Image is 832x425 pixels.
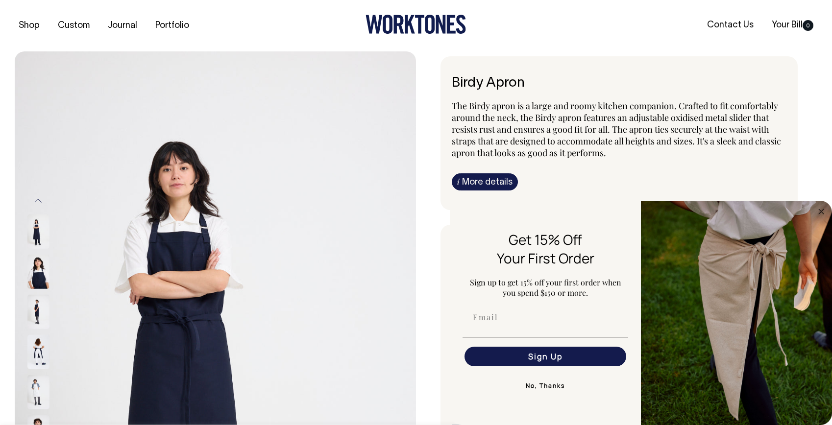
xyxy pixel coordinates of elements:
[452,76,786,91] h6: Birdy Apron
[27,335,49,369] img: dark-navy
[27,375,49,409] img: off-white
[703,17,758,33] a: Contact Us
[15,18,44,34] a: Shop
[497,249,594,267] span: Your First Order
[815,206,827,217] button: Close dialog
[27,214,49,249] img: dark-navy
[27,295,49,329] img: dark-navy
[768,17,817,33] a: Your Bill0
[31,189,46,212] button: Previous
[470,277,621,298] span: Sign up to get 15% off your first order when you spend $150 or more.
[104,18,141,34] a: Journal
[463,376,628,396] button: No, Thanks
[54,18,94,34] a: Custom
[27,255,49,289] img: dark-navy
[465,307,626,327] input: Email
[457,176,460,187] span: i
[463,337,628,337] img: underline
[151,18,193,34] a: Portfolio
[641,201,832,425] img: 5e34ad8f-4f05-4173-92a8-ea475ee49ac9.jpeg
[509,230,582,249] span: Get 15% Off
[452,173,518,190] a: iMore details
[450,201,832,425] div: FLYOUT Form
[803,20,813,31] span: 0
[465,347,626,366] button: Sign Up
[452,100,781,159] span: The Birdy apron is a large and roomy kitchen companion. Crafted to fit comfortably around the nec...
